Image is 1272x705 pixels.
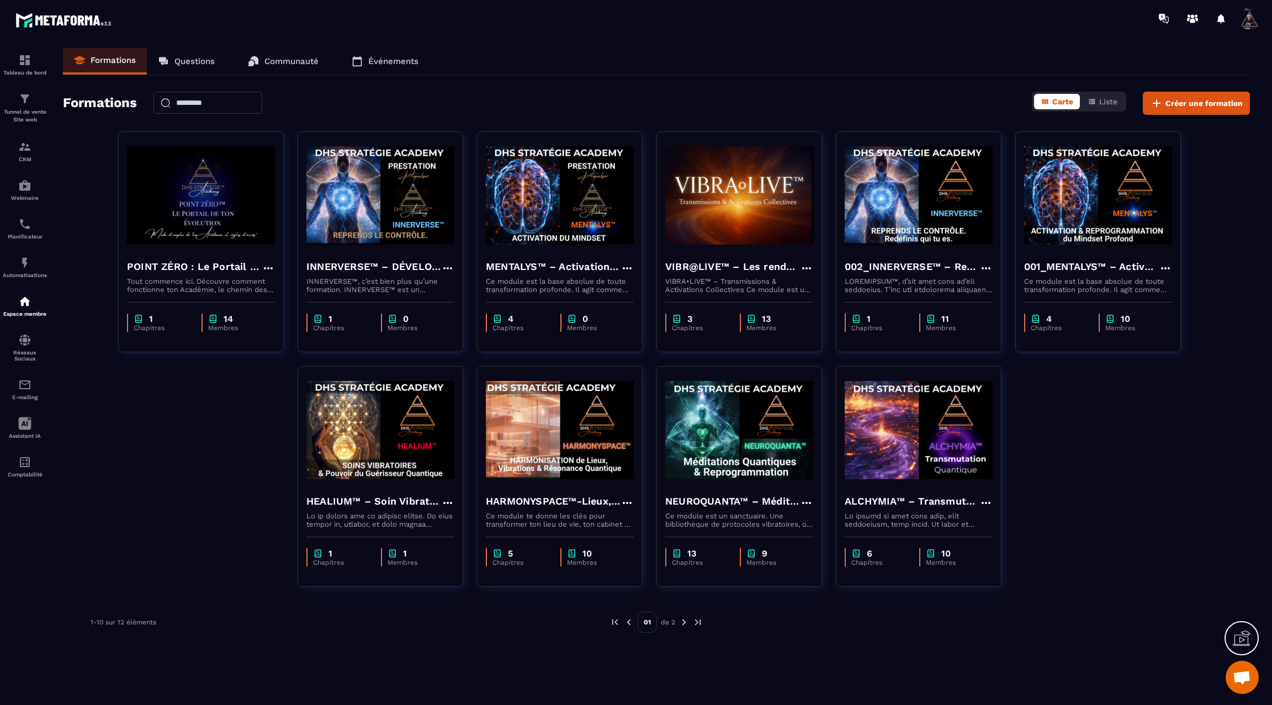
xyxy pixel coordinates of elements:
p: LOREMIPSUM™, d’sit amet cons ad’eli seddoeius. T’inc utl etdolorema aliquaeni ad minimveniamqui n... [845,277,993,294]
p: Chapitres [313,559,370,566]
p: 14 [224,314,233,324]
p: 4 [508,314,513,324]
p: Ce module est la base absolue de toute transformation profonde. Il agit comme une activation du n... [486,277,634,294]
span: Liste [1099,97,1117,106]
img: chapter [851,314,861,324]
img: chapter [134,314,144,324]
p: Communauté [264,56,319,66]
img: email [18,378,31,391]
p: Réseaux Sociaux [3,349,47,362]
img: formation-background [306,375,454,485]
p: CRM [3,156,47,162]
p: Chapitres [672,324,729,332]
p: Membres [567,324,623,332]
p: Membres [208,324,264,332]
p: INNERVERSE™, c’est bien plus qu’une formation. INNERVERSE™ est un sanctuaire intérieur. Un rituel... [306,277,454,294]
p: Chapitres [1031,324,1088,332]
a: formation-backgroundNEUROQUANTA™ – Méditations Quantiques de ReprogrammationCe module est un sanc... [656,366,836,601]
p: 4 [1046,314,1052,324]
p: Espace membre [3,311,47,317]
p: 1 [403,548,407,559]
a: formationformationCRM [3,132,47,171]
p: VIBRA•LIVE™ – Transmissions & Activations Collectives Ce module est un espace vivant. [PERSON_NAM... [665,277,813,294]
img: chapter [208,314,218,324]
h4: VIBR@LIVE™ – Les rendez-vous d’intégration vivante [665,259,800,274]
p: 0 [403,314,409,324]
a: formation-backgroundPOINT ZÉRO : Le Portail de ton évolutionTout commence ici. Découvre comment f... [118,131,298,366]
a: emailemailE-mailing [3,370,47,409]
p: Membres [926,559,982,566]
img: automations [18,256,31,269]
span: Carte [1052,97,1073,106]
a: formation-backgroundINNERVERSE™ – DÉVELOPPEMENT DE LA CONSCIENCEINNERVERSE™, c’est bien plus qu’u... [298,131,477,366]
h4: POINT ZÉRO : Le Portail de ton évolution [127,259,262,274]
span: Créer une formation [1165,98,1243,109]
p: Comptabilité [3,471,47,478]
p: Chapitres [492,559,549,566]
p: Chapitres [134,324,190,332]
p: E-mailing [3,394,47,400]
p: Tableau de bord [3,70,47,76]
p: 1 [328,548,332,559]
img: automations [18,295,31,308]
p: Membres [567,559,623,566]
a: Questions [147,48,226,75]
p: 5 [508,548,513,559]
p: 11 [941,314,949,324]
p: 6 [867,548,872,559]
h4: ALCHYMIA™ – Transmutation Quantique [845,494,979,509]
button: Carte [1034,94,1080,109]
img: chapter [1031,314,1041,324]
p: Questions [174,56,215,66]
a: formationformationTunnel de vente Site web [3,84,47,132]
img: formation-background [486,375,634,485]
p: Lo ipsumd si amet cons adip, elit seddoeiusm, temp incid. Ut labor et dolore mag aliquaenimad mi ... [845,512,993,528]
button: Créer une formation [1143,92,1250,115]
a: Formations [63,48,147,75]
img: chapter [851,548,861,559]
img: chapter [746,548,756,559]
img: chapter [388,548,397,559]
p: de 2 [661,618,675,627]
p: 1 [867,314,871,324]
div: Ouvrir le chat [1226,661,1259,694]
img: prev [624,617,634,627]
h4: HARMONYSPACE™-Lieux, Vibrations & Résonance Quantique [486,494,621,509]
p: Membres [1105,324,1161,332]
img: formation-background [127,140,275,251]
a: formation-background002_INNERVERSE™ – Reprogrammation Quantique & Activation du Soi RéelLOREMIPSU... [836,131,1015,366]
p: 10 [1121,314,1130,324]
p: 9 [762,548,767,559]
p: Planificateur [3,234,47,240]
p: 13 [762,314,771,324]
img: chapter [672,548,682,559]
img: formation-background [845,140,993,251]
a: Événements [341,48,430,75]
p: 1 [149,314,153,324]
p: 10 [582,548,592,559]
img: chapter [567,314,577,324]
h4: MENTALYS™ – Activation du Mindset [486,259,621,274]
img: next [679,617,689,627]
a: Assistant IA [3,409,47,447]
h4: HEALIUM™ – Soin Vibratoire & Pouvoir du Guérisseur Quantique [306,494,441,509]
p: 10 [941,548,951,559]
p: Tunnel de vente Site web [3,108,47,124]
img: social-network [18,333,31,347]
p: Tout commence ici. Découvre comment fonctionne ton Académie, le chemin des formations, et les clé... [127,277,275,294]
h4: NEUROQUANTA™ – Méditations Quantiques de Reprogrammation [665,494,800,509]
a: social-networksocial-networkRéseaux Sociaux [3,325,47,370]
img: formation [18,92,31,105]
a: formation-backgroundALCHYMIA™ – Transmutation QuantiqueLo ipsumd si amet cons adip, elit seddoeiu... [836,366,1015,601]
a: formation-backgroundHARMONYSPACE™-Lieux, Vibrations & Résonance QuantiqueCe module te donne les ... [477,366,656,601]
p: Assistant IA [3,433,47,439]
img: formation-background [845,375,993,485]
p: Membres [388,559,443,566]
p: Lo ip dolors ame co adipisc elitse. Do eius tempor in, utlabor, et dolo magnaa enimadmin veniamqu... [306,512,454,528]
img: formation-background [665,140,813,251]
img: scheduler [18,218,31,231]
img: chapter [313,314,323,324]
img: formation-background [486,140,634,251]
p: Membres [746,324,802,332]
p: 3 [687,314,692,324]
